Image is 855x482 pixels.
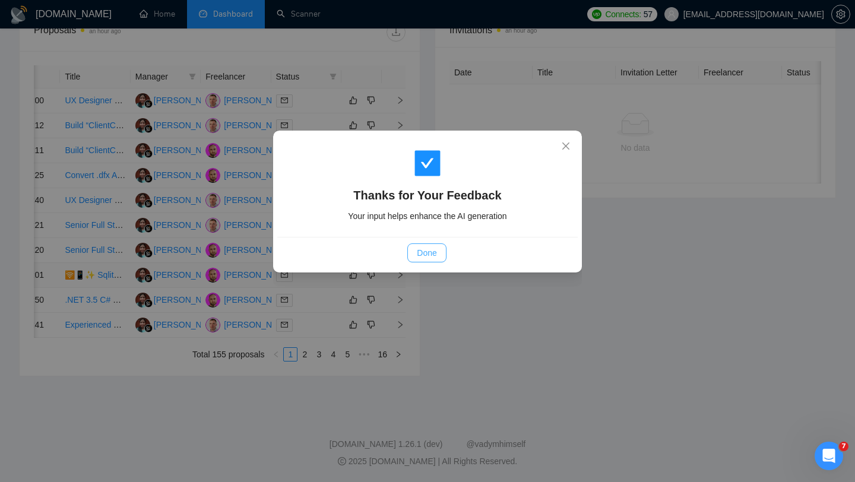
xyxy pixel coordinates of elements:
[839,442,848,451] span: 7
[561,141,571,151] span: close
[417,246,436,259] span: Done
[815,442,843,470] iframe: Intercom live chat
[407,243,446,262] button: Done
[292,187,563,204] h4: Thanks for Your Feedback
[413,149,442,177] span: check-square
[348,211,506,221] span: Your input helps enhance the AI generation
[550,131,582,163] button: Close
